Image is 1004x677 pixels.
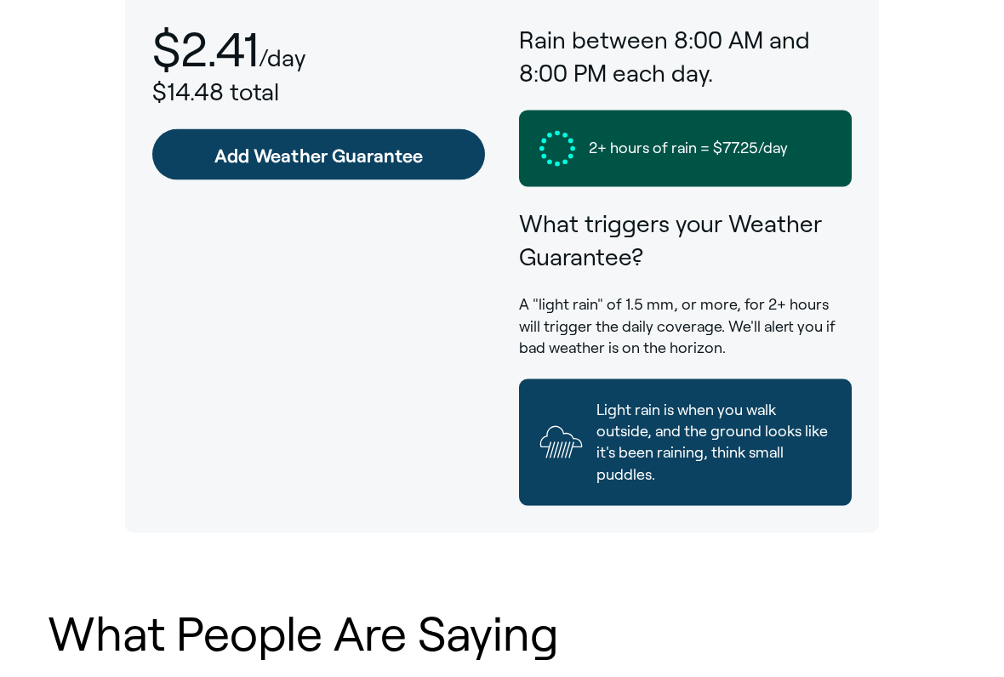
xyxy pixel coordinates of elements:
[152,24,259,76] p: $2.41
[48,608,956,661] h1: What People Are Saying
[519,294,852,359] p: A "light rain" of 1.5 mm, or more, for 2+ hours will trigger the daily coverage. We'll alert you ...
[259,45,305,71] p: /day
[152,79,279,105] span: $14.48 total
[152,129,485,180] a: Add Weather Guarantee
[519,24,852,90] h3: Rain between 8:00 AM and 8:00 PM each day.
[596,400,831,486] span: Light rain is when you walk outside, and the ground looks like it's been raining, think small pud...
[589,138,788,159] span: 2+ hours of rain = $77.25/day
[519,208,852,274] h3: What triggers your Weather Guarantee?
